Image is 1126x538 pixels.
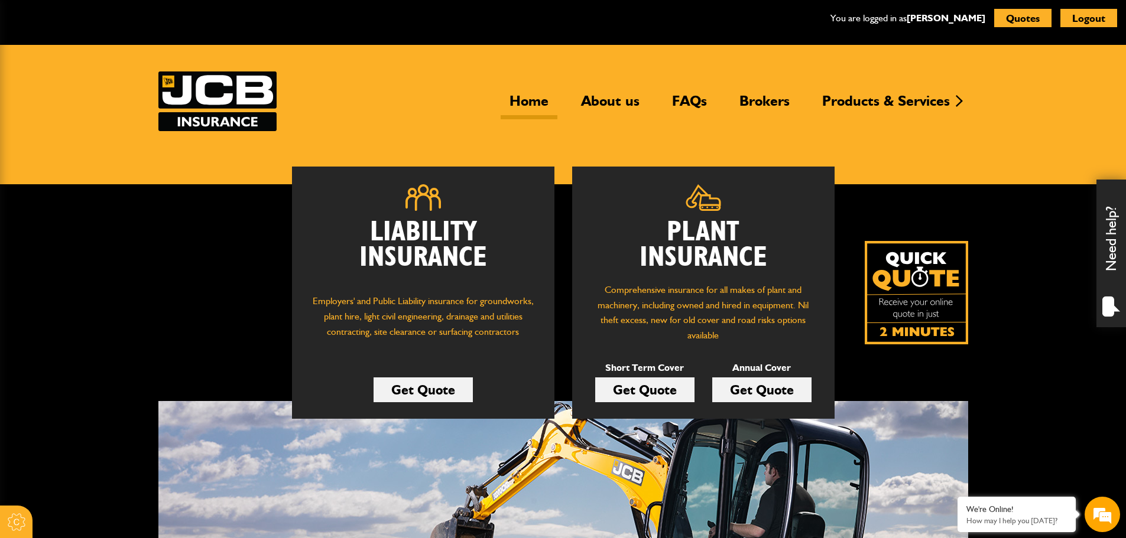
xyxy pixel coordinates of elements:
[865,241,968,344] a: Get your insurance quote isn just 2-minutes
[374,377,473,402] a: Get Quote
[590,282,817,343] p: Comprehensive insurance for all makes of plant and machinery, including owned and hired in equipm...
[595,377,695,402] a: Get Quote
[158,71,277,131] a: JCB Insurance Services
[595,360,695,376] p: Short Term Cover
[310,220,537,282] h2: Liability Insurance
[310,294,537,350] p: Employers' and Public Liability insurance for groundworks, plant hire, light civil engineering, d...
[865,241,968,344] img: Quick Quote
[712,360,812,376] p: Annual Cover
[966,516,1067,525] p: How may I help you today?
[813,92,959,119] a: Products & Services
[712,377,812,402] a: Get Quote
[572,92,648,119] a: About us
[830,11,985,26] p: You are logged in as
[731,92,799,119] a: Brokers
[966,504,1067,514] div: We're Online!
[1060,9,1117,27] button: Logout
[590,220,817,270] h2: Plant Insurance
[158,71,277,131] img: JCB Insurance Services logo
[994,9,1052,27] button: Quotes
[1096,180,1126,327] div: Need help?
[663,92,716,119] a: FAQs
[907,12,985,24] a: [PERSON_NAME]
[501,92,557,119] a: Home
